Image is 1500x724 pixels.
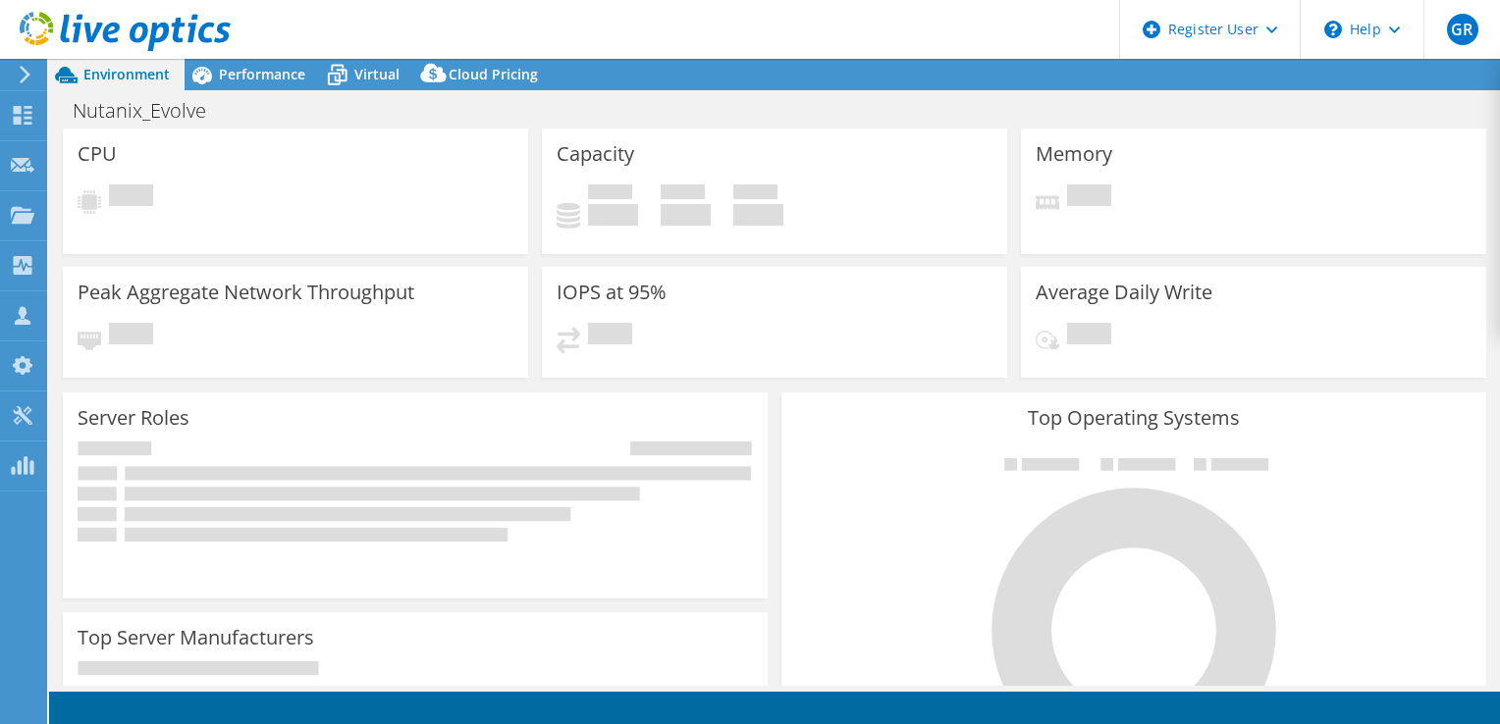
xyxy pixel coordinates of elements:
h3: Server Roles [78,407,189,429]
span: Cloud Pricing [449,65,538,83]
span: Used [588,184,632,204]
span: Pending [1067,323,1111,349]
span: Pending [109,323,153,349]
h4: 0 GiB [661,204,711,226]
span: Pending [109,184,153,211]
span: GR [1447,14,1478,45]
h3: Capacity [557,143,634,165]
span: Performance [219,65,305,83]
span: Pending [1067,184,1111,211]
h3: IOPS at 95% [557,282,667,303]
h4: 0 GiB [733,204,783,226]
span: Pending [588,323,632,349]
h3: Average Daily Write [1036,282,1212,303]
h3: Peak Aggregate Network Throughput [78,282,414,303]
h3: Memory [1036,143,1112,165]
span: Free [661,184,705,204]
span: Total [733,184,777,204]
h1: Nutanix_Evolve [64,100,237,122]
span: Environment [83,65,170,83]
svg: \n [1324,21,1342,38]
h3: CPU [78,143,117,165]
h4: 0 GiB [588,204,638,226]
span: Virtual [354,65,400,83]
h3: Top Server Manufacturers [78,627,314,648]
h3: Top Operating Systems [796,407,1472,429]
